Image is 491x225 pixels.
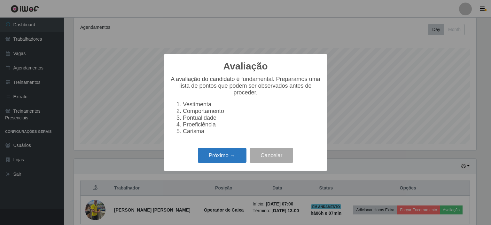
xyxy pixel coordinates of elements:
[183,128,321,135] li: Carisma
[223,60,268,72] h2: Avaliação
[198,148,246,163] button: Próximo →
[183,115,321,121] li: Pontualidade
[183,121,321,128] li: Proeficiência
[183,108,321,115] li: Comportamento
[250,148,293,163] button: Cancelar
[170,76,321,96] p: A avaliação do candidato é fundamental. Preparamos uma lista de pontos que podem ser observados a...
[183,101,321,108] li: Vestimenta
